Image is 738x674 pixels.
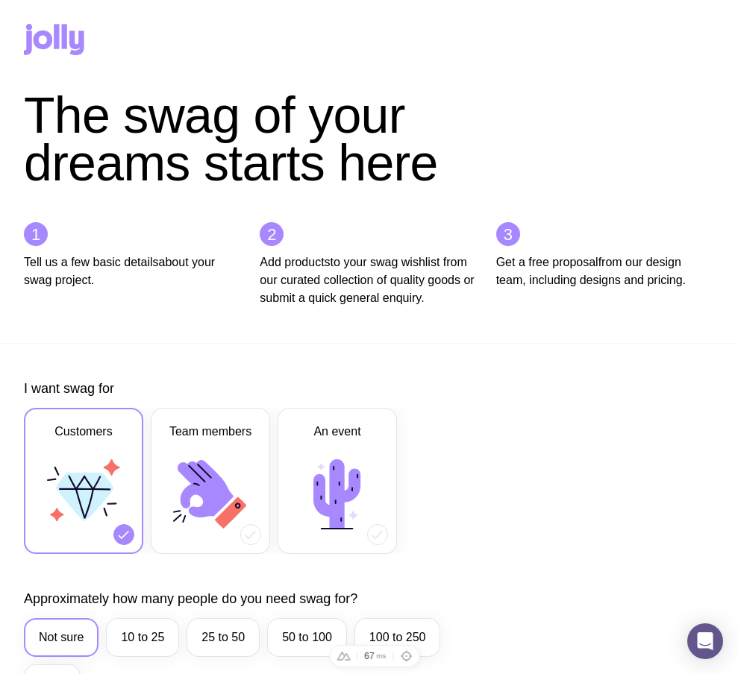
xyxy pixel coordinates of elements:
[24,379,114,397] label: I want swag for
[687,623,723,659] div: Open Intercom Messenger
[260,253,478,307] p: to your swag wishlist from our curated collection of quality goods or submit a quick general enqu...
[54,423,112,441] span: Customers
[169,423,251,441] span: Team members
[496,256,598,268] strong: Get a free proposal
[24,618,98,657] label: Not sure
[106,618,179,657] label: 10 to 25
[24,590,357,608] label: Approximately how many people do you need swag for?
[187,618,260,657] label: 25 to 50
[24,253,242,289] p: about your swag project.
[260,256,330,268] strong: Add products
[24,256,159,268] strong: Tell us a few basic details
[313,423,360,441] span: An event
[267,618,347,657] label: 50 to 100
[24,86,438,191] span: The swag of your dreams starts here
[354,618,441,657] label: 100 to 250
[496,253,714,289] p: from our design team, including designs and pricing.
